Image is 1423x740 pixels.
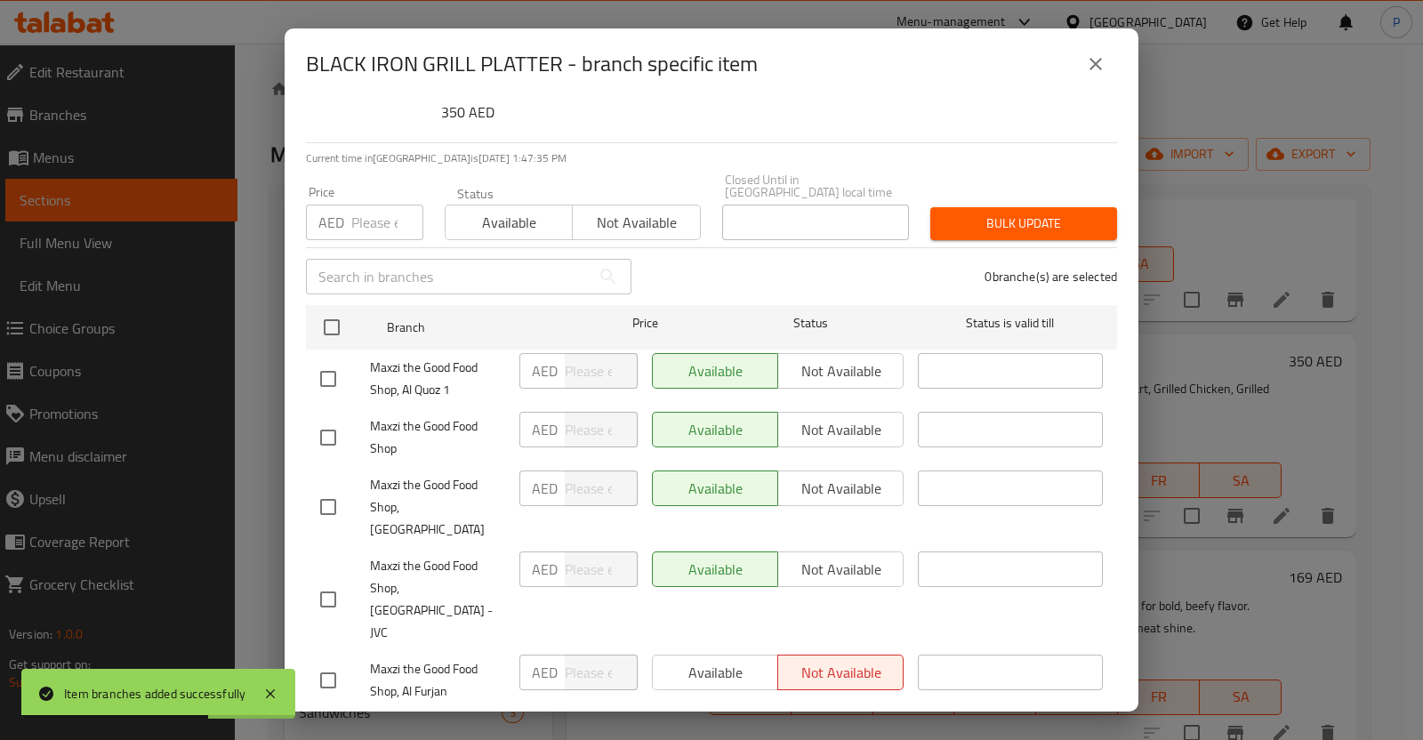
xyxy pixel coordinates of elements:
input: Please enter price [565,551,638,587]
p: AED [532,360,558,382]
button: Available [445,205,573,240]
span: Maxzi the Good Food Shop, Al Furjan [370,658,505,703]
p: AED [318,212,344,233]
span: Status [719,312,904,334]
p: AED [532,478,558,499]
input: Please enter price [565,353,638,389]
span: Maxzi the Good Food Shop, [GEOGRAPHIC_DATA] [370,474,505,541]
p: AED [532,662,558,683]
p: AED [532,559,558,580]
button: Bulk update [930,207,1117,240]
span: Maxzi the Good Food Shop, Al Quoz 1 [370,357,505,401]
span: Bulk update [945,213,1103,235]
p: 0 branche(s) are selected [985,268,1117,286]
span: Status is valid till [918,312,1103,334]
h6: 350 AED [441,100,1103,125]
input: Search in branches [306,259,591,294]
input: Please enter price [565,655,638,690]
span: Maxzi the Good Food Shop [370,415,505,460]
div: Item branches added successfully [64,684,245,704]
p: AED [532,419,558,440]
input: Please enter price [565,412,638,447]
h2: BLACK IRON GRILL PLATTER - branch specific item [306,50,758,78]
button: Not available [572,205,700,240]
button: close [1074,43,1117,85]
span: Branch [387,317,572,339]
span: Maxzi the Good Food Shop, [GEOGRAPHIC_DATA] - JVC [370,555,505,644]
input: Please enter price [351,205,423,240]
span: Available [453,210,566,236]
span: Price [586,312,704,334]
span: Not available [580,210,693,236]
p: Current time in [GEOGRAPHIC_DATA] is [DATE] 1:47:35 PM [306,150,1117,166]
input: Please enter price [565,471,638,506]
